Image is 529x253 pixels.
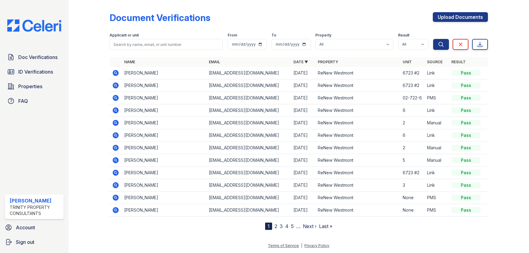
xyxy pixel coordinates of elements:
td: [EMAIL_ADDRESS][DOMAIN_NAME] [206,104,291,117]
a: 4 [285,223,289,229]
td: [DATE] [291,142,315,154]
div: Pass [451,120,481,126]
a: Name [124,60,135,64]
td: None [400,192,425,204]
td: Link [425,167,449,179]
td: 2 [400,142,425,154]
td: Link [425,79,449,92]
div: Trinity Property Consultants [10,204,61,217]
td: Link [425,129,449,142]
a: FAQ [5,95,64,107]
td: Manual [425,142,449,154]
td: 3 [400,179,425,192]
td: ReNew Westmont [315,204,400,217]
td: ReNew Westmont [315,179,400,192]
div: Pass [451,82,481,88]
td: [DATE] [291,67,315,79]
label: Result [398,33,409,38]
td: Link [425,104,449,117]
div: | [301,243,302,248]
td: [DATE] [291,167,315,179]
td: [EMAIL_ADDRESS][DOMAIN_NAME] [206,154,291,167]
div: Pass [451,157,481,163]
td: [EMAIL_ADDRESS][DOMAIN_NAME] [206,67,291,79]
span: FAQ [18,97,28,105]
td: [DATE] [291,129,315,142]
a: Properties [5,80,64,92]
input: Search by name, email, or unit number [110,39,222,50]
td: ReNew Westmont [315,117,400,129]
label: From [228,33,237,38]
td: None [400,204,425,217]
td: 6723 #2 [400,67,425,79]
a: Source [427,60,443,64]
td: 2 [400,117,425,129]
td: 6 [400,104,425,117]
span: Doc Verifications [18,54,58,61]
div: [PERSON_NAME] [10,197,61,204]
a: Privacy Policy [304,243,329,248]
td: [PERSON_NAME] [122,67,206,79]
td: [PERSON_NAME] [122,167,206,179]
span: … [296,223,300,230]
td: ReNew Westmont [315,167,400,179]
td: Manual [425,117,449,129]
td: [DATE] [291,104,315,117]
td: [DATE] [291,179,315,192]
span: ID Verifications [18,68,53,75]
a: ID Verifications [5,66,64,78]
td: PMS [425,92,449,104]
a: Last » [319,223,332,229]
td: [EMAIL_ADDRESS][DOMAIN_NAME] [206,79,291,92]
td: 02-722-6 [400,92,425,104]
a: Unit [403,60,412,64]
a: Terms of Service [268,243,299,248]
label: To [272,33,276,38]
span: Account [16,224,35,231]
a: Upload Documents [433,12,488,22]
td: [DATE] [291,92,315,104]
span: Sign out [16,238,34,246]
td: [DATE] [291,79,315,92]
td: [EMAIL_ADDRESS][DOMAIN_NAME] [206,142,291,154]
td: [EMAIL_ADDRESS][DOMAIN_NAME] [206,179,291,192]
a: Result [451,60,466,64]
td: ReNew Westmont [315,67,400,79]
td: [PERSON_NAME] [122,142,206,154]
td: [EMAIL_ADDRESS][DOMAIN_NAME] [206,192,291,204]
td: Link [425,179,449,192]
td: ReNew Westmont [315,129,400,142]
td: [EMAIL_ADDRESS][DOMAIN_NAME] [206,117,291,129]
td: ReNew Westmont [315,154,400,167]
td: ReNew Westmont [315,79,400,92]
td: PMS [425,204,449,217]
td: [PERSON_NAME] [122,154,206,167]
div: Pass [451,145,481,151]
a: Next › [303,223,317,229]
a: Property [318,60,338,64]
label: Property [315,33,331,38]
td: [DATE] [291,154,315,167]
td: [DATE] [291,117,315,129]
a: Account [2,221,66,234]
td: ReNew Westmont [315,92,400,104]
td: 6 [400,129,425,142]
td: [EMAIL_ADDRESS][DOMAIN_NAME] [206,92,291,104]
span: Properties [18,83,42,90]
td: PMS [425,192,449,204]
div: Pass [451,182,481,188]
a: Doc Verifications [5,51,64,63]
td: ReNew Westmont [315,104,400,117]
a: Sign out [2,236,66,248]
a: Email [209,60,220,64]
div: Pass [451,70,481,76]
td: [DATE] [291,204,315,217]
td: 5 [400,154,425,167]
td: [EMAIL_ADDRESS][DOMAIN_NAME] [206,129,291,142]
a: 2 [275,223,277,229]
td: [PERSON_NAME] [122,129,206,142]
td: [PERSON_NAME] [122,79,206,92]
td: [PERSON_NAME] [122,204,206,217]
div: Pass [451,95,481,101]
div: Pass [451,107,481,113]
